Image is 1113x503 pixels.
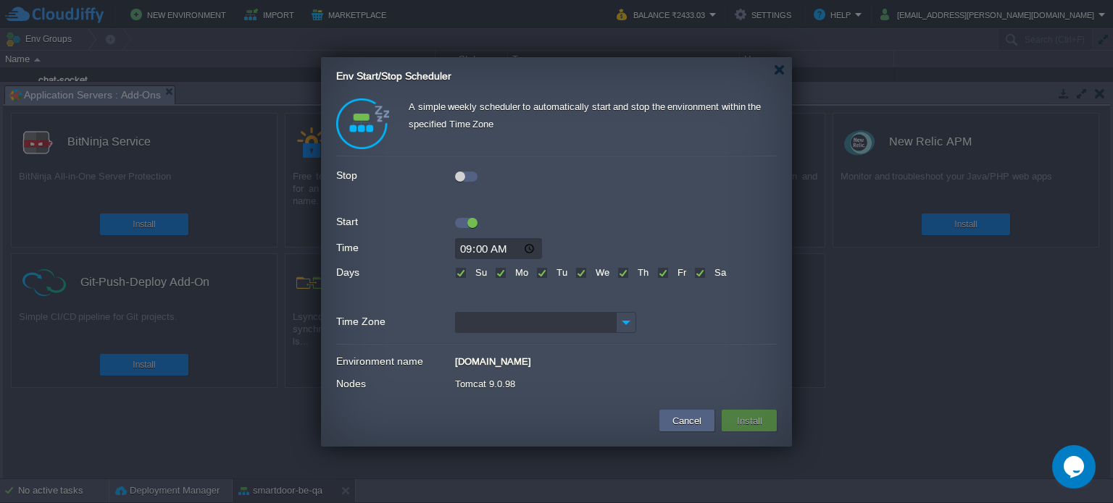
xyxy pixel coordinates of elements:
button: Cancel [668,412,706,429]
span: Env Start/Stop Scheduler [336,70,451,82]
img: logo.png [336,98,389,149]
label: Sa [711,267,726,278]
label: Th [634,267,649,278]
label: Su [472,267,487,278]
div: [DOMAIN_NAME] [455,352,777,367]
label: Tu [553,267,567,278]
label: Time Zone [336,312,454,331]
label: Mo [512,267,528,278]
label: Environment name [336,352,454,371]
iframe: chat widget [1052,445,1099,489]
label: We [592,267,609,278]
button: Install [733,412,767,429]
label: Nodes [336,374,454,394]
div: A simple weekly scheduler to automatically start and stop the environment within the specified Ti... [409,98,777,138]
label: Stop [336,166,454,185]
label: Days [336,263,454,282]
div: Tomcat 9.0.98 [455,374,777,389]
label: Start [336,212,454,232]
label: Time [336,238,454,258]
label: Fr [674,267,686,278]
